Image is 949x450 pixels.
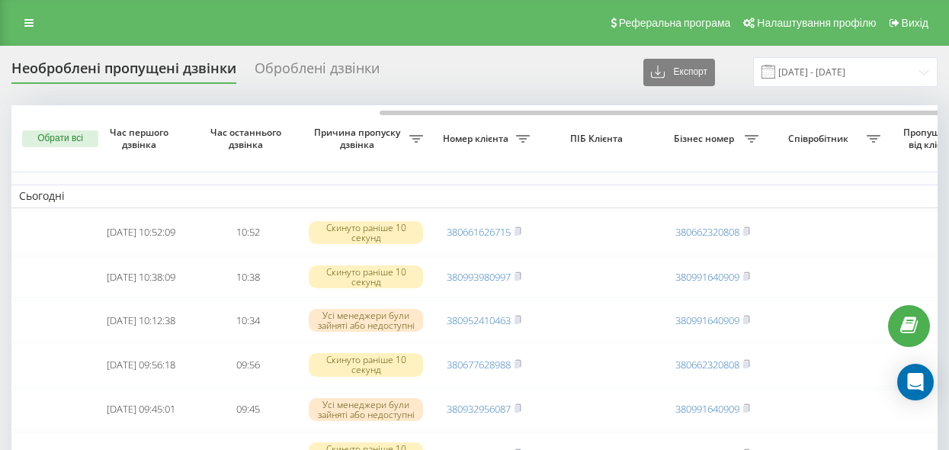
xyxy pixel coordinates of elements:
[675,313,739,327] a: 380991640909
[207,127,289,150] span: Час останнього дзвінка
[194,343,301,386] td: 09:56
[309,127,409,150] span: Причина пропуску дзвінка
[667,133,745,145] span: Бізнес номер
[309,398,423,421] div: Усі менеджери були зайняті або недоступні
[675,358,739,371] a: 380662320808
[22,130,98,147] button: Обрати всі
[675,225,739,239] a: 380662320808
[438,133,516,145] span: Номер клієнта
[309,309,423,332] div: Усі менеджери були зайняті або недоступні
[194,257,301,297] td: 10:38
[309,221,423,244] div: Скинуто раніше 10 секунд
[309,265,423,288] div: Скинуто раніше 10 секунд
[309,353,423,376] div: Скинуто раніше 10 секунд
[11,60,236,84] div: Необроблені пропущені дзвінки
[447,313,511,327] a: 380952410463
[88,257,194,297] td: [DATE] 10:38:09
[88,211,194,254] td: [DATE] 10:52:09
[194,390,301,430] td: 09:45
[447,270,511,284] a: 380993980997
[100,127,182,150] span: Час першого дзвінка
[88,390,194,430] td: [DATE] 09:45:01
[447,358,511,371] a: 380677628988
[550,133,646,145] span: ПІБ Клієнта
[902,17,928,29] span: Вихід
[447,225,511,239] a: 380661626715
[619,17,731,29] span: Реферальна програма
[88,343,194,386] td: [DATE] 09:56:18
[255,60,380,84] div: Оброблені дзвінки
[88,301,194,341] td: [DATE] 10:12:38
[194,211,301,254] td: 10:52
[194,301,301,341] td: 10:34
[643,59,715,86] button: Експорт
[897,364,934,400] div: Open Intercom Messenger
[447,402,511,416] a: 380932956087
[675,402,739,416] a: 380991640909
[675,270,739,284] a: 380991640909
[757,17,876,29] span: Налаштування профілю
[774,133,867,145] span: Співробітник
